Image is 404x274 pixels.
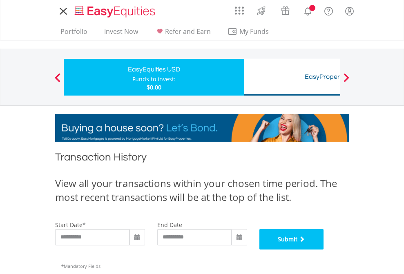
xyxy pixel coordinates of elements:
span: Refer and Earn [165,27,211,36]
img: grid-menu-icon.svg [235,6,244,15]
img: EasyEquities_Logo.png [73,5,158,18]
div: View all your transactions within your chosen time period. The most recent transactions will be a... [55,176,349,205]
button: Submit [259,229,324,249]
img: EasyMortage Promotion Banner [55,114,349,142]
a: AppsGrid [230,2,249,15]
img: vouchers-v2.svg [279,4,292,17]
a: Vouchers [273,2,297,17]
div: EasyEquities USD [69,64,239,75]
div: Funds to invest: [132,75,176,83]
a: Refer and Earn [152,27,214,40]
label: start date [55,221,83,229]
a: FAQ's and Support [318,2,339,18]
a: Portfolio [57,27,91,40]
a: Invest Now [101,27,141,40]
button: Next [338,77,355,85]
span: Mandatory Fields [61,263,100,269]
span: My Funds [228,26,281,37]
h1: Transaction History [55,150,349,168]
button: Previous [49,77,66,85]
label: end date [157,221,182,229]
img: thrive-v2.svg [254,4,268,17]
a: My Profile [339,2,360,20]
a: Notifications [297,2,318,18]
a: Home page [71,2,158,18]
span: $0.00 [147,83,161,91]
